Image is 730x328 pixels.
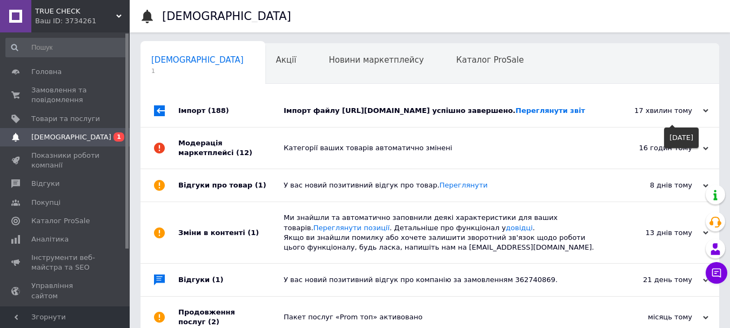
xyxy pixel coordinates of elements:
a: Переглянути позиції [313,224,390,232]
a: Переглянути [439,181,487,189]
div: Модерація маркетплейсі [178,128,284,169]
span: Замовлення та повідомлення [31,85,100,105]
span: Акції [276,55,297,65]
div: 17 хвилин тому [600,106,708,116]
a: Переглянути звіт [515,106,585,115]
span: Інструменти веб-майстра та SEO [31,253,100,272]
span: Покупці [31,198,61,207]
span: (188) [208,106,229,115]
div: [DATE] [664,128,699,148]
div: 8 днів тому [600,180,708,190]
a: довідці [506,224,533,232]
span: (1) [212,276,224,284]
span: [DEMOGRAPHIC_DATA] [31,132,111,142]
div: Пакет послуг «Prom топ» активовано [284,312,600,322]
div: Ми знайшли та автоматично заповнили деякі характеристики для ваших товарів. . Детальніше про функ... [284,213,600,252]
h1: [DEMOGRAPHIC_DATA] [162,10,291,23]
span: (1) [247,229,259,237]
div: У вас новий позитивний відгук про товар. [284,180,600,190]
div: Імпорт файлу [URL][DOMAIN_NAME] успішно завершено. [284,106,600,116]
div: Відгуки про товар [178,169,284,202]
div: Відгуки [178,264,284,296]
span: 1 [151,67,244,75]
span: (1) [255,181,266,189]
span: (12) [236,149,252,157]
span: Відгуки [31,179,59,189]
div: Зміни в контенті [178,202,284,263]
div: 21 день тому [600,275,708,285]
span: Каталог ProSale [456,55,524,65]
div: місяць тому [600,312,708,322]
div: У вас новий позитивний відгук про компанію за замовленням 362740869. [284,275,600,285]
span: TRUE CHECK [35,6,116,16]
span: Управління сайтом [31,281,100,300]
span: Головна [31,67,62,77]
span: Аналітика [31,235,69,244]
span: Товари та послуги [31,114,100,124]
input: Пошук [5,38,128,57]
span: 1 [113,132,124,142]
button: Чат з покупцем [706,262,727,284]
span: Новини маркетплейсу [329,55,424,65]
span: (2) [208,318,219,326]
span: Показники роботи компанії [31,151,100,170]
div: Ваш ID: 3734261 [35,16,130,26]
div: Імпорт [178,95,284,127]
div: 13 днів тому [600,228,708,238]
span: Каталог ProSale [31,216,90,226]
span: [DEMOGRAPHIC_DATA] [151,55,244,65]
div: 16 годин тому [600,143,708,153]
div: Категорії ваших товарів автоматично змінені [284,143,600,153]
